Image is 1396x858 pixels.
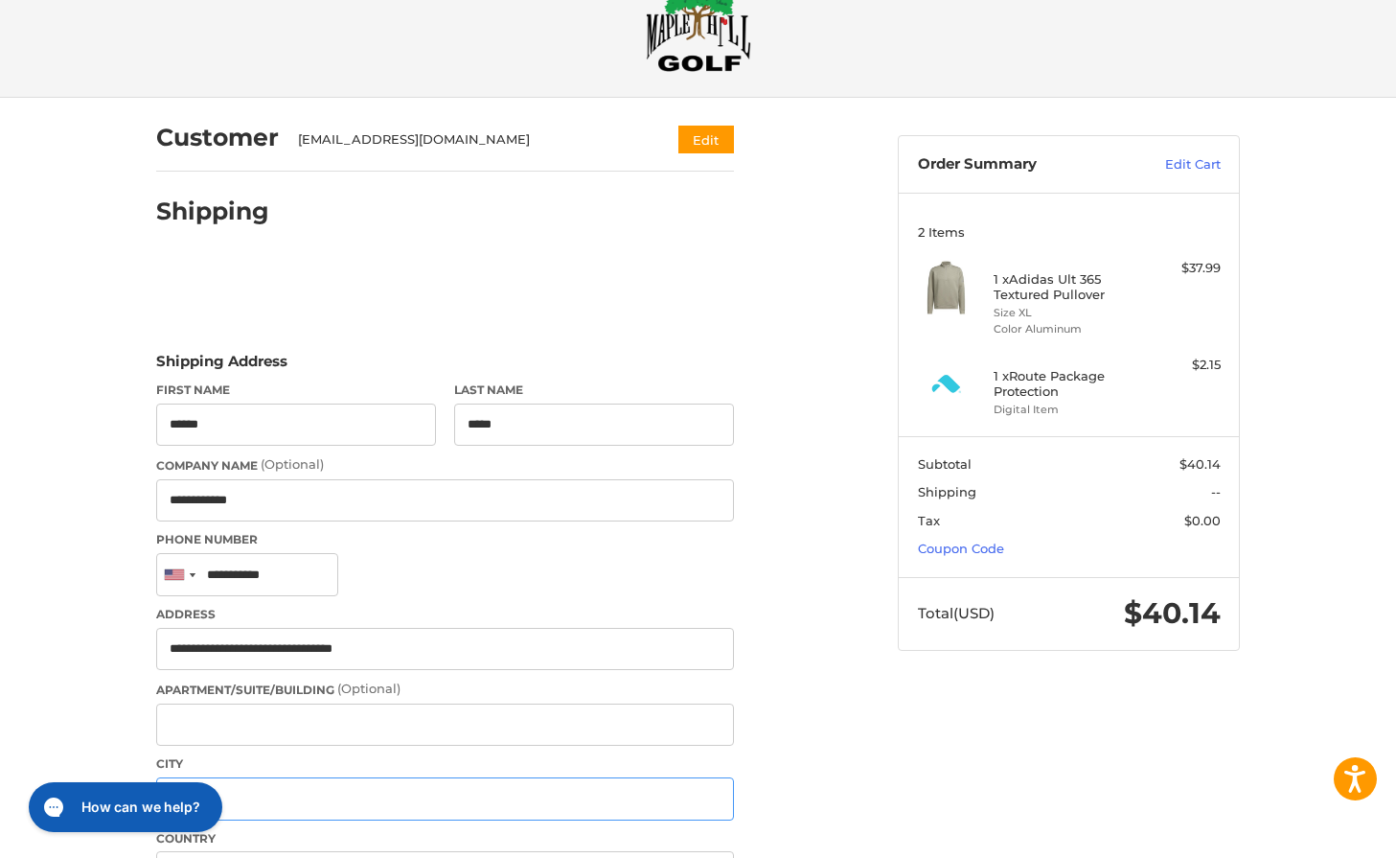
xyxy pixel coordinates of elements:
[1145,259,1221,278] div: $37.99
[918,513,940,528] span: Tax
[1124,595,1221,631] span: $40.14
[994,271,1140,303] h4: 1 x Adidas Ult 365 Textured Pullover
[1211,484,1221,499] span: --
[918,456,972,472] span: Subtotal
[994,321,1140,337] li: Color Aluminum
[157,554,201,595] div: United States: +1
[454,382,734,399] label: Last Name
[918,541,1004,556] a: Coupon Code
[156,755,734,773] label: City
[156,351,287,382] legend: Shipping Address
[337,681,400,696] small: (Optional)
[156,830,734,847] label: Country
[918,224,1221,240] h3: 2 Items
[156,197,269,226] h2: Shipping
[678,126,734,153] button: Edit
[156,531,734,548] label: Phone Number
[156,606,734,623] label: Address
[19,776,228,839] iframe: Gorgias live chat messenger
[994,305,1140,321] li: Size XL
[994,402,1140,418] li: Digital Item
[918,484,976,499] span: Shipping
[918,155,1124,174] h3: Order Summary
[156,382,436,399] label: First Name
[1184,513,1221,528] span: $0.00
[298,130,642,150] div: [EMAIL_ADDRESS][DOMAIN_NAME]
[261,456,324,472] small: (Optional)
[156,123,279,152] h2: Customer
[1179,456,1221,472] span: $40.14
[994,368,1140,400] h4: 1 x Route Package Protection
[1145,356,1221,375] div: $2.15
[156,680,734,699] label: Apartment/Suite/Building
[1124,155,1221,174] a: Edit Cart
[156,455,734,475] label: Company Name
[918,604,995,622] span: Total (USD)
